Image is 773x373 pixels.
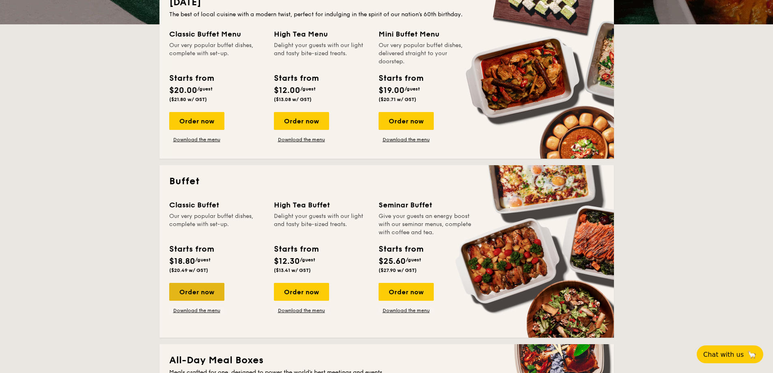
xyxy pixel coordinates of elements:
span: $12.30 [274,257,300,266]
div: Mini Buffet Menu [379,28,474,40]
span: $18.80 [169,257,195,266]
span: ($13.41 w/ GST) [274,267,311,273]
div: Order now [379,112,434,130]
button: Chat with us🦙 [697,345,763,363]
span: /guest [300,86,316,92]
a: Download the menu [169,307,224,314]
a: Download the menu [274,307,329,314]
span: $20.00 [169,86,197,95]
h2: Buffet [169,175,604,188]
span: ($20.71 w/ GST) [379,97,416,102]
div: Classic Buffet [169,199,264,211]
div: Our very popular buffet dishes, complete with set-up. [169,212,264,237]
div: Our very popular buffet dishes, delivered straight to your doorstep. [379,41,474,66]
div: Order now [274,112,329,130]
div: Order now [274,283,329,301]
div: Starts from [169,72,213,84]
span: /guest [300,257,315,263]
a: Download the menu [274,136,329,143]
a: Download the menu [379,136,434,143]
span: Chat with us [703,351,744,358]
h2: All-Day Meal Boxes [169,354,604,367]
div: Starts from [169,243,213,255]
div: Delight your guests with our light and tasty bite-sized treats. [274,41,369,66]
div: High Tea Buffet [274,199,369,211]
div: Starts from [274,72,318,84]
span: /guest [197,86,213,92]
div: Starts from [274,243,318,255]
span: /guest [405,86,420,92]
div: The best of local cuisine with a modern twist, perfect for indulging in the spirit of our nation’... [169,11,604,19]
span: $12.00 [274,86,300,95]
span: ($27.90 w/ GST) [379,267,417,273]
div: Starts from [379,243,423,255]
div: Our very popular buffet dishes, complete with set-up. [169,41,264,66]
span: 🦙 [747,350,757,359]
span: ($21.80 w/ GST) [169,97,207,102]
span: ($13.08 w/ GST) [274,97,312,102]
div: Order now [379,283,434,301]
div: High Tea Menu [274,28,369,40]
a: Download the menu [379,307,434,314]
div: Seminar Buffet [379,199,474,211]
a: Download the menu [169,136,224,143]
span: /guest [406,257,421,263]
span: ($20.49 w/ GST) [169,267,208,273]
span: $25.60 [379,257,406,266]
span: /guest [195,257,211,263]
div: Give your guests an energy boost with our seminar menus, complete with coffee and tea. [379,212,474,237]
div: Order now [169,283,224,301]
div: Classic Buffet Menu [169,28,264,40]
div: Starts from [379,72,423,84]
div: Delight your guests with our light and tasty bite-sized treats. [274,212,369,237]
span: $19.00 [379,86,405,95]
div: Order now [169,112,224,130]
